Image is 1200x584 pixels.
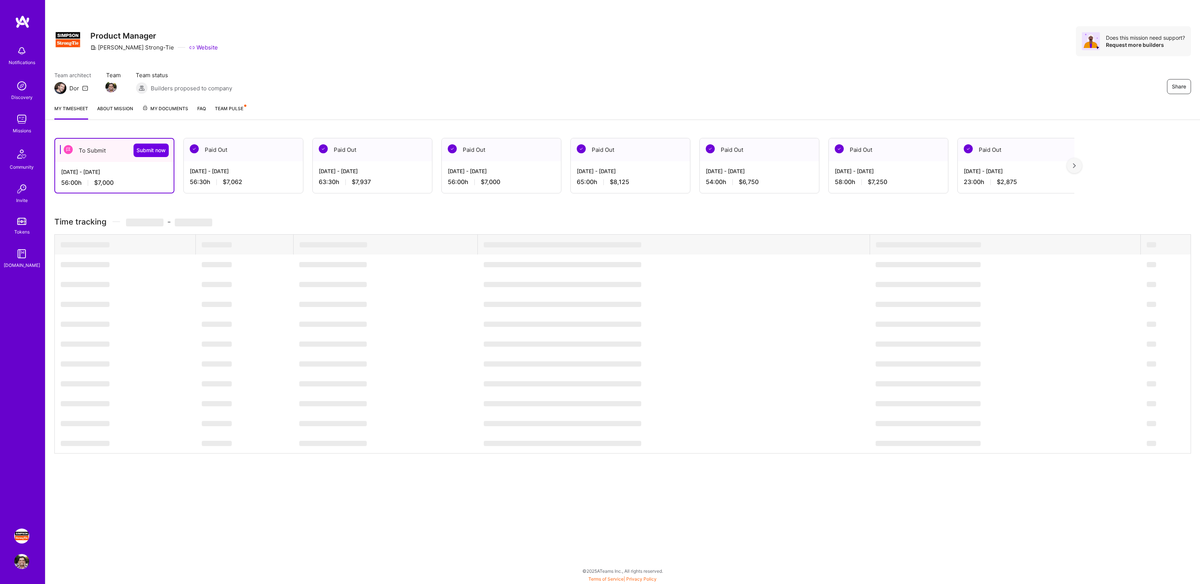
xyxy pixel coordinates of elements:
[1147,381,1156,386] span: ‌
[64,145,73,154] img: To Submit
[202,242,232,247] span: ‌
[142,105,188,120] a: My Documents
[484,401,641,406] span: ‌
[484,242,641,247] span: ‌
[484,322,641,327] span: ‌
[571,138,690,161] div: Paid Out
[1082,32,1100,50] img: Avatar
[1172,83,1186,90] span: Share
[876,302,981,307] span: ‌
[1147,322,1156,327] span: ‌
[14,43,29,58] img: bell
[876,262,981,267] span: ‌
[223,178,242,186] span: $7,062
[61,441,109,446] span: ‌
[964,178,1071,186] div: 23:00 h
[202,322,232,327] span: ‌
[739,178,759,186] span: $6,750
[54,26,81,53] img: Company Logo
[299,322,367,327] span: ‌
[69,84,79,92] div: Dor
[12,554,31,569] a: User Avatar
[876,341,981,347] span: ‌
[202,381,232,386] span: ‌
[319,167,426,175] div: [DATE] - [DATE]
[13,127,31,135] div: Missions
[14,246,29,261] img: guide book
[61,242,109,247] span: ‌
[14,112,29,127] img: teamwork
[61,302,109,307] span: ‌
[1147,262,1156,267] span: ‌
[90,43,174,51] div: [PERSON_NAME] Strong-Tie
[202,262,232,267] span: ‌
[484,262,641,267] span: ‌
[54,82,66,94] img: Team Architect
[1147,302,1156,307] span: ‌
[484,381,641,386] span: ‌
[448,178,555,186] div: 56:00 h
[215,105,246,120] a: Team Pulse
[61,262,109,267] span: ‌
[1147,242,1156,247] span: ‌
[90,45,96,51] i: icon CompanyGray
[197,105,206,120] a: FAQ
[202,361,232,367] span: ‌
[299,302,367,307] span: ‌
[299,262,367,267] span: ‌
[481,178,500,186] span: $7,000
[299,381,367,386] span: ‌
[829,138,948,161] div: Paid Out
[126,219,163,226] span: ‌
[835,178,942,186] div: 58:00 h
[484,302,641,307] span: ‌
[97,105,133,120] a: About Mission
[17,218,26,225] img: tokens
[9,58,35,66] div: Notifications
[876,322,981,327] span: ‌
[14,181,29,196] img: Invite
[184,138,303,161] div: Paid Out
[10,163,34,171] div: Community
[876,401,981,406] span: ‌
[484,361,641,367] span: ‌
[90,31,218,40] h3: Product Manager
[626,576,657,582] a: Privacy Policy
[61,381,109,386] span: ‌
[16,196,28,204] div: Invite
[1147,401,1156,406] span: ‌
[55,139,174,162] div: To Submit
[189,43,218,51] a: Website
[14,529,29,544] img: Simpson Strong-Tie: Product Manager
[484,421,641,426] span: ‌
[202,421,232,426] span: ‌
[142,105,188,113] span: My Documents
[54,105,88,120] a: My timesheet
[1147,441,1156,446] span: ‌
[11,93,33,101] div: Discovery
[448,167,555,175] div: [DATE] - [DATE]
[61,179,168,187] div: 56:00 h
[1147,282,1156,287] span: ‌
[1147,421,1156,426] span: ‌
[202,441,232,446] span: ‌
[577,178,684,186] div: 65:00 h
[299,341,367,347] span: ‌
[997,178,1017,186] span: $2,875
[14,78,29,93] img: discovery
[54,217,1191,226] h3: Time tracking
[54,71,91,79] span: Team architect
[61,282,109,287] span: ‌
[577,167,684,175] div: [DATE] - [DATE]
[300,242,367,247] span: ‌
[136,147,166,154] span: Submit now
[61,361,109,367] span: ‌
[299,441,367,446] span: ‌
[106,71,121,79] span: Team
[319,178,426,186] div: 63:30 h
[868,178,887,186] span: $7,250
[190,167,297,175] div: [DATE] - [DATE]
[876,441,981,446] span: ‌
[106,81,116,93] a: Team Member Avatar
[202,401,232,406] span: ‌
